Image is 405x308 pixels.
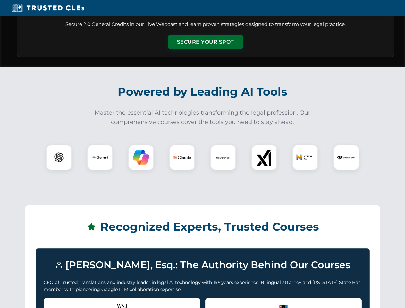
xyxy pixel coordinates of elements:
img: Gemini Logo [92,150,108,166]
p: CEO of Trusted Translations and industry leader in legal AI technology with 15+ years experience.... [44,279,362,293]
img: CoCounsel Logo [215,150,231,166]
p: Master the essential AI technologies transforming the legal profession. Our comprehensive courses... [90,108,315,127]
img: Claude Logo [173,149,191,167]
div: Claude [169,145,195,170]
div: Gemini [87,145,113,170]
h2: Powered by Leading AI Tools [25,81,380,103]
img: Trusted CLEs [10,3,86,13]
button: Secure Your Spot [168,35,243,49]
div: DeepSeek [333,145,359,170]
img: ChatGPT Logo [50,148,68,167]
h2: Recognized Experts, Trusted Courses [36,216,370,238]
div: CoCounsel [210,145,236,170]
img: DeepSeek Logo [337,149,355,167]
img: xAI Logo [256,150,272,166]
img: Copilot Logo [133,150,149,166]
div: ChatGPT [46,145,72,170]
div: Copilot [128,145,154,170]
h3: [PERSON_NAME], Esq.: The Authority Behind Our Courses [44,256,362,274]
div: Mistral AI [292,145,318,170]
img: Mistral AI Logo [296,149,314,167]
div: xAI [251,145,277,170]
p: Secure 2.0 General Credits in our Live Webcast and learn proven strategies designed to transform ... [25,21,386,28]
